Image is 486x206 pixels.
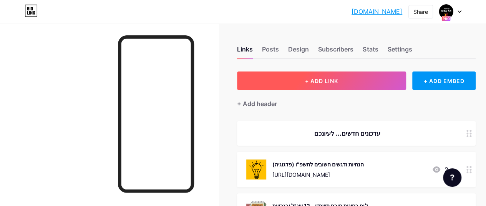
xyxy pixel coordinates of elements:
[246,159,266,179] img: הנחיות ודגשים חשובים לתשפ"ו (פדגוגיה)
[412,71,476,90] div: + ADD EMBED
[262,45,279,58] div: Posts
[237,99,277,108] div: + Add header
[413,8,428,16] div: Share
[387,45,412,58] div: Settings
[318,45,353,58] div: Subscribers
[272,160,364,168] div: הנחיות ודגשים חשובים לתשפ"ו (פדגוגיה)
[439,4,453,19] img: michaleshed
[237,71,406,90] button: + ADD LINK
[237,45,253,58] div: Links
[288,45,309,58] div: Design
[305,78,338,84] span: + ADD LINK
[272,171,364,179] div: [URL][DOMAIN_NAME]
[363,45,378,58] div: Stats
[432,165,448,174] div: 2
[246,129,448,138] div: עדכונים חדשים... לעיונכם
[352,7,402,16] a: [DOMAIN_NAME]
